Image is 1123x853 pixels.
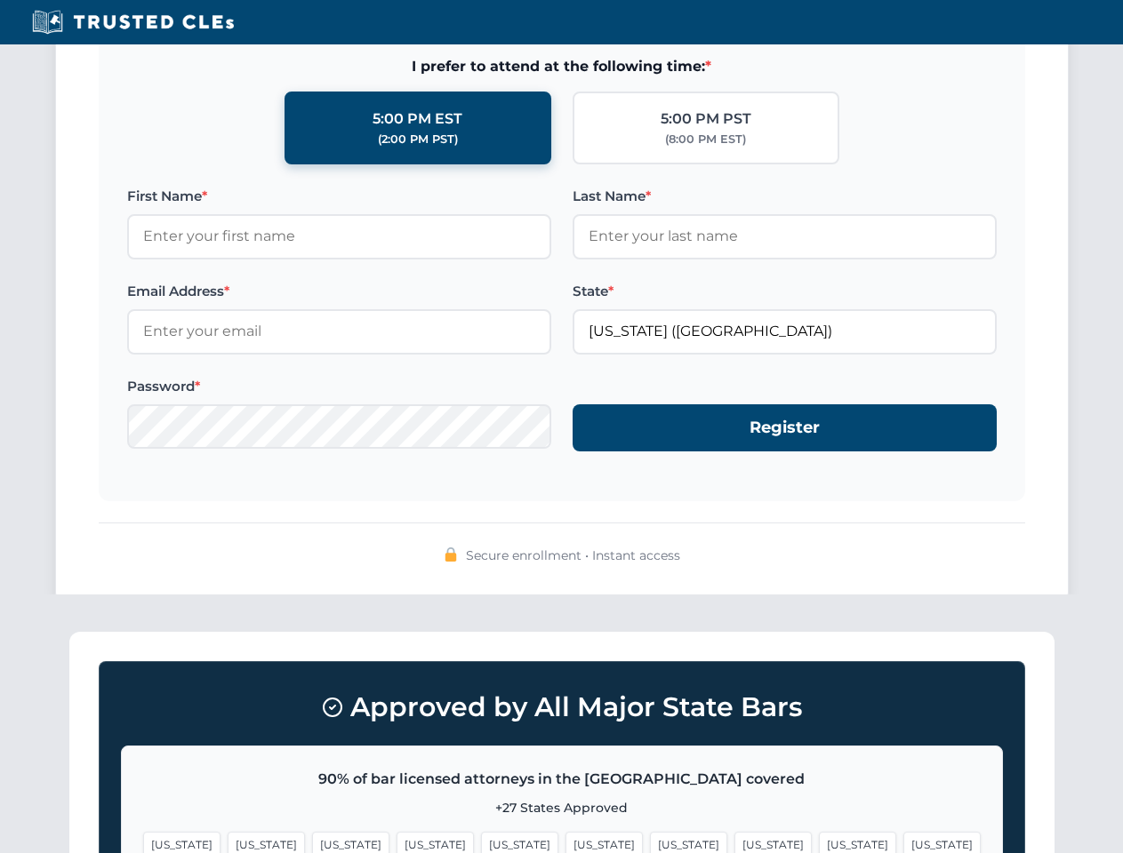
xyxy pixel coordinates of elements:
[373,108,462,131] div: 5:00 PM EST
[573,281,997,302] label: State
[127,281,551,302] label: Email Address
[121,683,1003,731] h3: Approved by All Major State Bars
[573,309,997,354] input: Florida (FL)
[127,214,551,259] input: Enter your first name
[127,376,551,397] label: Password
[573,404,997,451] button: Register
[444,547,458,562] img: 🔒
[573,186,997,207] label: Last Name
[573,214,997,259] input: Enter your last name
[665,131,746,148] div: (8:00 PM EST)
[466,546,680,565] span: Secure enrollment • Instant access
[127,55,997,78] span: I prefer to attend at the following time:
[661,108,751,131] div: 5:00 PM PST
[143,768,981,791] p: 90% of bar licensed attorneys in the [GEOGRAPHIC_DATA] covered
[27,9,239,36] img: Trusted CLEs
[378,131,458,148] div: (2:00 PM PST)
[127,186,551,207] label: First Name
[127,309,551,354] input: Enter your email
[143,798,981,817] p: +27 States Approved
